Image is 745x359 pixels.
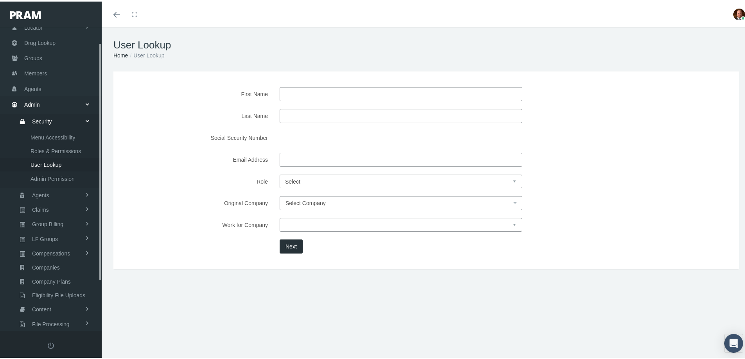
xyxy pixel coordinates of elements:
span: File Processing [32,316,70,329]
span: Drug Lookup [24,34,56,49]
img: PRAM_20_x_78.png [10,10,41,18]
span: Security [32,113,52,127]
span: Locator [24,19,43,34]
button: Next [280,238,303,252]
label: Last Name [121,107,274,121]
span: Roles & Permissions [31,143,81,156]
a: Home [113,51,128,57]
label: Original Company [121,195,274,209]
li: User Lookup [128,50,164,58]
span: Admin [24,96,40,111]
span: Content [32,301,51,314]
span: Eligibility File Uploads [32,287,85,300]
span: Menu Accessibility [31,129,75,143]
span: Select Company [285,198,326,205]
label: Social Security Number [121,129,274,143]
span: Admin Permission [31,171,75,184]
span: Agents [32,187,49,200]
label: Email Address [121,151,274,165]
span: Groups [24,49,42,64]
span: Compensations [32,245,70,259]
span: LF Groups [32,231,58,244]
span: Group Billing [32,216,63,229]
label: First Name [121,86,274,100]
span: Company Plans [32,273,71,287]
div: Open Intercom Messenger [724,332,743,351]
h1: User Lookup [113,38,739,50]
label: Role [121,173,274,187]
label: Work for Company [121,216,274,230]
span: Claims [32,202,49,215]
span: Agents [24,80,41,95]
img: S_Profile_Picture_693.jpg [733,7,745,19]
span: User Lookup [31,157,61,170]
span: Companies [32,259,60,273]
span: Members [24,64,47,79]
